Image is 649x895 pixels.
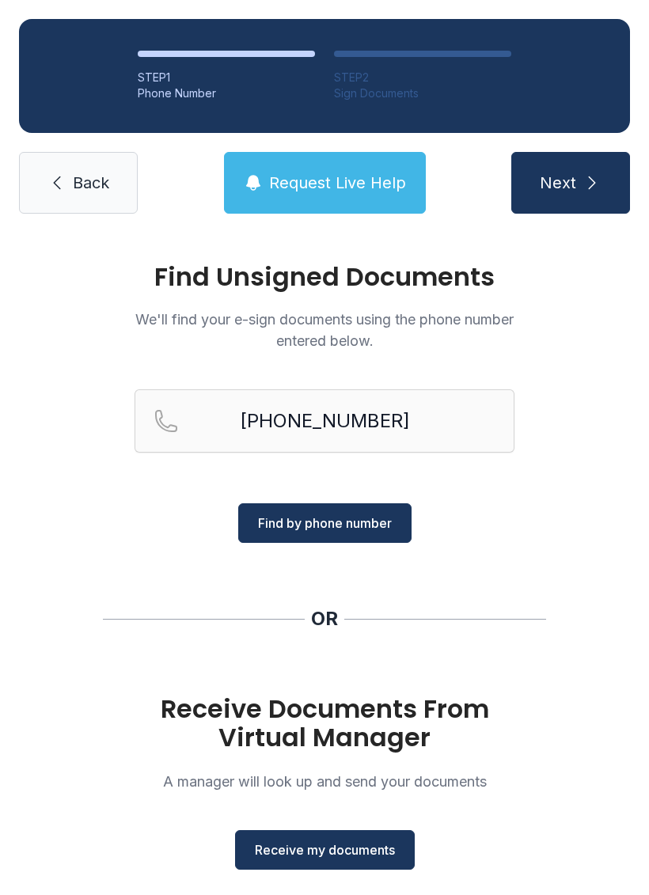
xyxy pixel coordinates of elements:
[135,771,514,792] p: A manager will look up and send your documents
[135,389,514,453] input: Reservation phone number
[138,85,315,101] div: Phone Number
[269,172,406,194] span: Request Live Help
[311,606,338,631] div: OR
[135,264,514,290] h1: Find Unsigned Documents
[255,840,395,859] span: Receive my documents
[334,70,511,85] div: STEP 2
[135,695,514,752] h1: Receive Documents From Virtual Manager
[258,514,392,533] span: Find by phone number
[73,172,109,194] span: Back
[138,70,315,85] div: STEP 1
[540,172,576,194] span: Next
[334,85,511,101] div: Sign Documents
[135,309,514,351] p: We'll find your e-sign documents using the phone number entered below.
